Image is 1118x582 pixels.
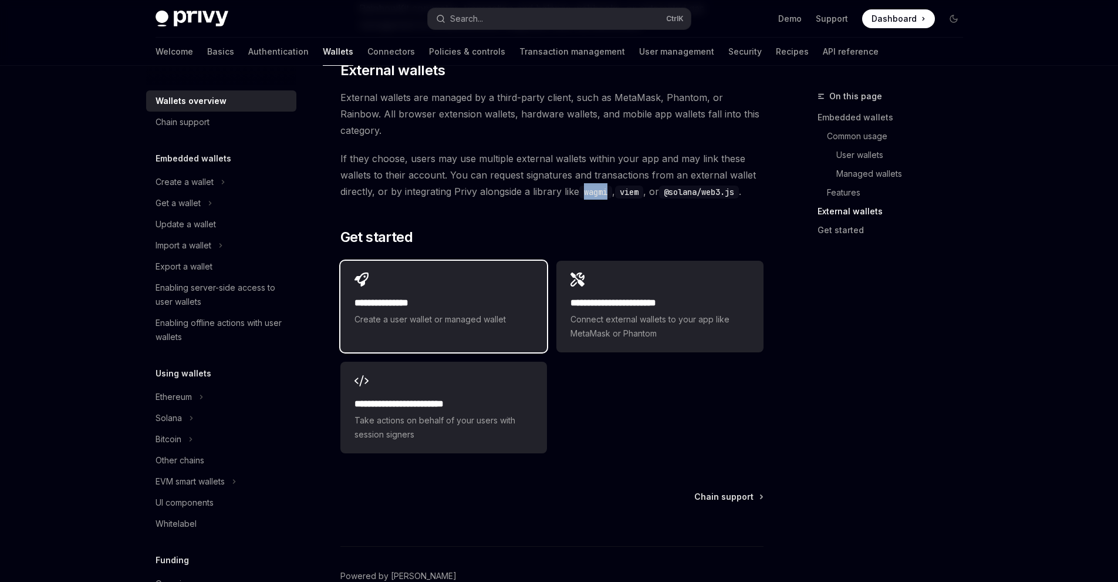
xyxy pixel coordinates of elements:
[728,38,762,66] a: Security
[156,238,211,253] div: Import a wallet
[156,260,212,274] div: Export a wallet
[156,11,228,27] img: dark logo
[944,9,963,28] button: Toggle dark mode
[579,186,612,199] code: wagmi
[818,202,972,221] a: External wallets
[827,127,972,146] a: Common usage
[818,221,972,240] a: Get started
[340,570,457,582] a: Powered by [PERSON_NAME]
[156,217,216,231] div: Update a wallet
[156,38,193,66] a: Welcome
[818,108,972,127] a: Embedded wallets
[146,450,296,471] a: Other chains
[156,152,231,166] h5: Embedded wallets
[615,186,643,199] code: viem
[146,90,296,112] a: Wallets overview
[778,13,802,25] a: Demo
[872,13,917,25] span: Dashboard
[862,9,935,28] a: Dashboard
[694,491,762,503] a: Chain support
[450,12,483,26] div: Search...
[340,61,445,80] span: External wallets
[428,8,691,29] button: Search...CtrlK
[340,89,764,139] span: External wallets are managed by a third-party client, such as MetaMask, Phantom, or Rainbow. All ...
[156,94,227,108] div: Wallets overview
[816,13,848,25] a: Support
[354,413,533,442] span: Take actions on behalf of your users with session signers
[519,38,625,66] a: Transaction management
[429,38,505,66] a: Policies & controls
[156,453,204,467] div: Other chains
[156,475,225,489] div: EVM smart wallets
[639,38,714,66] a: User management
[827,183,972,202] a: Features
[146,513,296,534] a: Whitelabel
[156,196,201,210] div: Get a wallet
[146,214,296,235] a: Update a wallet
[156,175,214,189] div: Create a wallet
[570,312,749,341] span: Connect external wallets to your app like MetaMask or Phantom
[694,491,754,503] span: Chain support
[156,553,189,567] h5: Funding
[823,38,879,66] a: API reference
[340,228,413,247] span: Get started
[659,186,739,199] code: @solana/web3.js
[666,14,684,23] span: Ctrl K
[156,390,192,404] div: Ethereum
[323,38,353,66] a: Wallets
[776,38,809,66] a: Recipes
[156,281,289,309] div: Enabling server-side access to user wallets
[156,517,197,531] div: Whitelabel
[340,150,764,200] span: If they choose, users may use multiple external wallets within your app and may link these wallet...
[156,432,181,446] div: Bitcoin
[836,164,972,183] a: Managed wallets
[354,312,533,327] span: Create a user wallet or managed wallet
[146,112,296,133] a: Chain support
[146,312,296,348] a: Enabling offline actions with user wallets
[146,492,296,513] a: UI components
[829,89,882,103] span: On this page
[146,256,296,277] a: Export a wallet
[156,496,214,510] div: UI components
[207,38,234,66] a: Basics
[156,366,211,381] h5: Using wallets
[248,38,309,66] a: Authentication
[836,146,972,164] a: User wallets
[146,277,296,312] a: Enabling server-side access to user wallets
[156,115,210,129] div: Chain support
[367,38,415,66] a: Connectors
[156,316,289,344] div: Enabling offline actions with user wallets
[156,411,182,425] div: Solana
